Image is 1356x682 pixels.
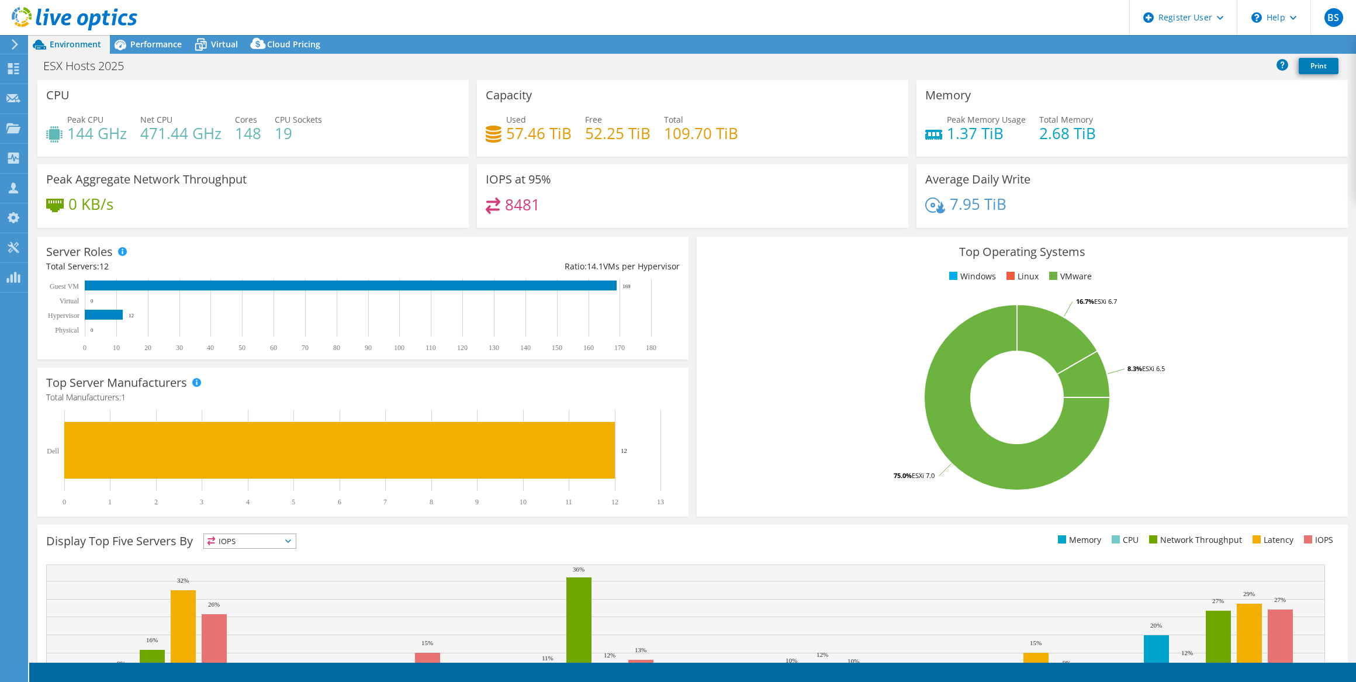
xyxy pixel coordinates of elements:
li: IOPS [1301,534,1333,546]
li: Windows [946,270,996,283]
text: 60 [270,344,277,352]
text: 12 [611,498,618,506]
text: 130 [489,344,499,352]
h4: 19 [275,127,322,140]
text: 15% [421,639,433,646]
text: Hypervisor [48,311,79,320]
text: 36% [573,566,584,573]
span: Total [664,114,683,125]
a: Print [1299,58,1338,74]
h3: CPU [46,89,70,102]
h3: Peak Aggregate Network Throughput [46,173,247,186]
h3: Capacity [486,89,532,102]
text: 169 [622,283,631,289]
text: 7 [383,498,387,506]
text: 70 [302,344,309,352]
span: IOPS [204,534,296,548]
text: 150 [552,344,562,352]
text: 80 [333,344,340,352]
text: 32% [177,577,189,584]
span: Peak Memory Usage [947,114,1026,125]
div: Ratio: VMs per Hypervisor [363,260,680,273]
text: 12% [817,651,828,658]
text: 16% [146,636,158,643]
text: Guest VM [50,282,79,290]
li: VMware [1046,270,1092,283]
span: Cloud Pricing [267,39,320,50]
text: 90 [365,344,372,352]
span: CPU Sockets [275,114,322,125]
span: Net CPU [140,114,172,125]
text: 160 [583,344,594,352]
text: 4 [246,498,250,506]
li: Network Throughput [1146,534,1242,546]
text: 12 [129,313,134,319]
span: Peak CPU [67,114,103,125]
h3: Top Server Manufacturers [46,376,187,389]
text: 11 [565,498,572,506]
text: 12 [621,447,627,454]
text: 13 [657,498,664,506]
text: 2 [154,498,158,506]
text: 170 [614,344,625,352]
text: 110 [426,344,436,352]
text: 3 [200,498,203,506]
h4: 0 KB/s [68,198,113,210]
text: 40 [207,344,214,352]
text: 29% [1243,590,1255,597]
tspan: 8.3% [1127,364,1142,373]
span: Performance [130,39,182,50]
text: Virtual [60,297,79,305]
text: 10 [520,498,527,506]
h3: Server Roles [46,245,113,258]
text: 11% [542,655,554,662]
text: 120 [457,344,468,352]
text: 9% [117,660,126,667]
text: 13% [635,646,646,653]
text: 12% [604,652,615,659]
li: Memory [1055,534,1101,546]
span: 12 [99,261,109,272]
tspan: ESXi 7.0 [912,471,935,480]
text: 9 [475,498,479,506]
text: 10% [847,657,859,664]
text: 15% [1030,639,1042,646]
text: Physical [55,326,79,334]
text: 180 [646,344,656,352]
text: 0 [83,344,87,352]
text: 26% [208,601,220,608]
text: 6 [338,498,341,506]
h4: 57.46 TiB [506,127,572,140]
text: 1 [108,498,112,506]
span: 14.1 [587,261,603,272]
h1: ESX Hosts 2025 [38,60,142,72]
text: 12% [1181,649,1193,656]
span: BS [1324,8,1343,27]
tspan: 16.7% [1076,297,1094,306]
span: 1 [121,392,126,403]
text: 27% [1274,596,1286,603]
text: 140 [520,344,531,352]
text: 0 [63,498,66,506]
text: 27% [1212,597,1224,604]
text: 10% [786,657,797,664]
h3: Average Daily Write [925,173,1030,186]
h4: 52.25 TiB [585,127,651,140]
li: CPU [1109,534,1139,546]
h4: 144 GHz [67,127,127,140]
h4: 109.70 TiB [664,127,738,140]
tspan: ESXi 6.7 [1094,297,1117,306]
h4: 471.44 GHz [140,127,222,140]
span: Total Memory [1039,114,1093,125]
span: Cores [235,114,257,125]
li: Linux [1004,270,1039,283]
div: Total Servers: [46,260,363,273]
h4: 7.95 TiB [950,198,1006,210]
text: 100 [394,344,404,352]
text: 9% [1063,659,1071,666]
h4: 148 [235,127,261,140]
li: Latency [1250,534,1293,546]
text: 30 [176,344,183,352]
text: 20 [144,344,151,352]
h3: Top Operating Systems [705,245,1339,258]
